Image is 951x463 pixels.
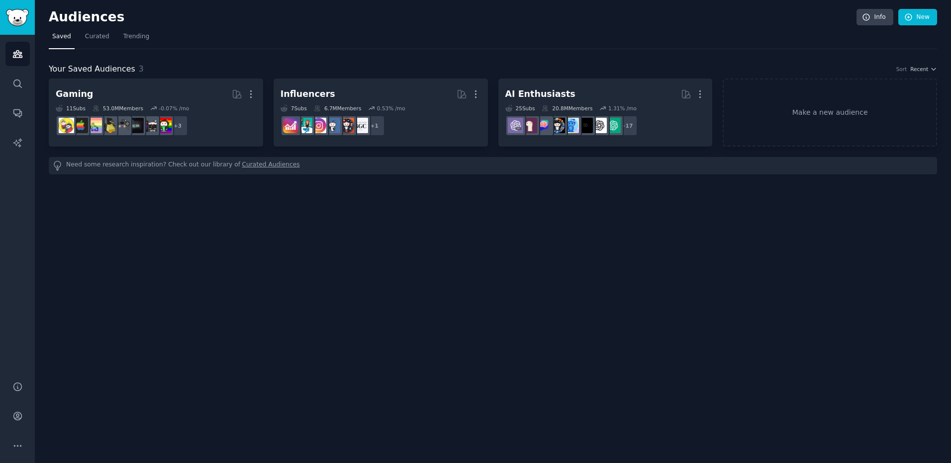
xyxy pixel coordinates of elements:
img: socialmedia [339,118,354,133]
a: Info [856,9,893,26]
img: linux_gaming [100,118,116,133]
img: ChatGPTPromptGenius [536,118,551,133]
img: LocalLLaMA [522,118,537,133]
img: ChatGPTPro [508,118,523,133]
div: 7 Sub s [281,105,307,112]
div: 0.53 % /mo [377,105,405,112]
a: AI Enthusiasts25Subs20.8MMembers1.31% /mo+17ChatGPTOpenAIArtificialInteligenceartificialaiArtChat... [498,78,713,147]
div: 1.31 % /mo [608,105,637,112]
img: GamerPals [59,118,74,133]
div: Gaming [56,88,93,100]
img: OpenAI [591,118,607,133]
span: Curated [85,32,109,41]
img: aiArt [550,118,565,133]
span: Trending [123,32,149,41]
img: InstagramGrowthTips [283,118,298,133]
a: Gaming11Subs53.0MMembers-0.07% /mo+3gamingpcgamingGamingLeaksAndRumoursIndieGaminglinux_gamingCoz... [49,78,263,147]
img: GummySearch logo [6,9,29,26]
img: ChatGPT [605,118,621,133]
span: Your Saved Audiences [49,63,135,76]
a: Saved [49,29,75,49]
div: 53.0M Members [93,105,143,112]
img: GamingLeaksAndRumours [128,118,144,133]
div: 6.7M Members [314,105,361,112]
a: Influencers7Subs6.7MMembers0.53% /mo+1BeautyGuruChattersocialmediaInstagramInstagramMarketinginfl... [274,78,488,147]
div: AI Enthusiasts [505,88,575,100]
img: InstagramMarketing [311,118,326,133]
span: Saved [52,32,71,41]
div: 20.8M Members [542,105,592,112]
div: Need some research inspiration? Check out our library of [49,157,937,174]
img: ArtificialInteligence [577,118,593,133]
div: + 1 [364,115,385,136]
div: 25 Sub s [505,105,535,112]
div: + 3 [167,115,188,136]
img: IndieGaming [114,118,130,133]
a: Make a new audience [723,78,937,147]
div: + 17 [617,115,638,136]
a: Trending [120,29,153,49]
img: macgaming [73,118,88,133]
div: 11 Sub s [56,105,86,112]
div: -0.07 % /mo [159,105,189,112]
img: gaming [156,118,172,133]
img: Instagram [325,118,340,133]
img: artificial [564,118,579,133]
a: Curated Audiences [242,160,300,171]
a: New [898,9,937,26]
img: influencermarketing [297,118,312,133]
h2: Audiences [49,9,856,25]
div: Sort [896,66,907,73]
img: BeautyGuruChatter [353,118,368,133]
img: pcgaming [142,118,158,133]
span: 3 [139,64,144,74]
span: Recent [910,66,928,73]
button: Recent [910,66,937,73]
div: Influencers [281,88,335,100]
img: CozyGamers [87,118,102,133]
a: Curated [82,29,113,49]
